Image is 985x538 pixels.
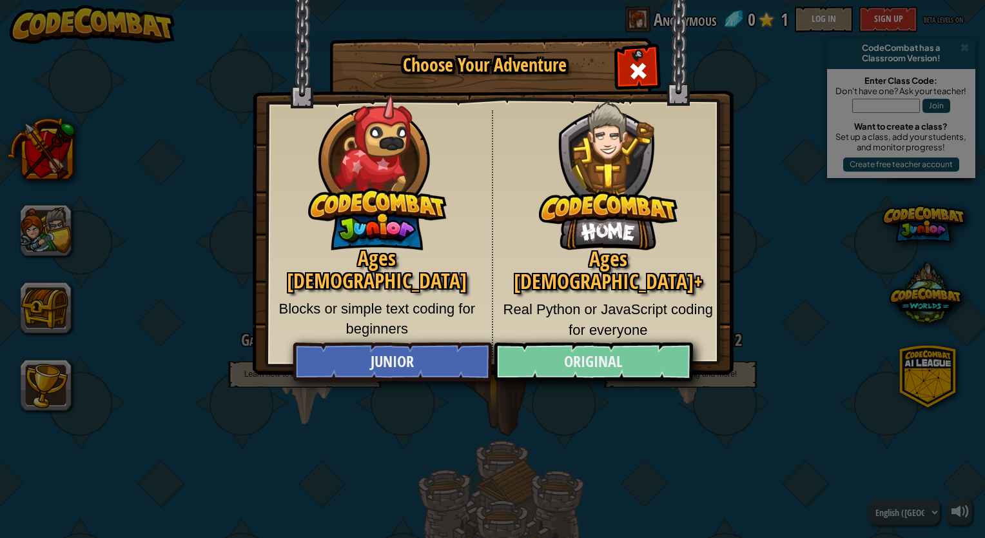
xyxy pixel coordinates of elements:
[272,299,482,339] p: Blocks or simple text coding for beginners
[494,343,692,381] a: Original
[618,49,658,90] div: Close modal
[293,343,491,381] a: Junior
[539,81,678,250] img: CodeCombat Original hero character
[353,55,617,75] h1: Choose Your Adventure
[308,86,447,250] img: CodeCombat Junior hero character
[272,247,482,292] h2: Ages [DEMOGRAPHIC_DATA]
[503,248,714,293] h2: Ages [DEMOGRAPHIC_DATA]+
[503,299,714,340] p: Real Python or JavaScript coding for everyone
